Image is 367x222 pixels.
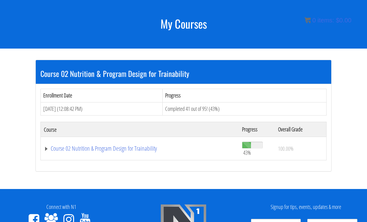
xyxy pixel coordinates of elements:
[239,122,275,137] th: Progress
[5,204,118,210] h4: Connect with N1
[275,122,326,137] th: Overall Grade
[44,146,236,152] a: Course 02 Nutrition & Program Design for Trainability
[41,122,239,137] th: Course
[312,17,316,24] span: 0
[41,89,163,102] th: Enrollment Date
[336,17,351,24] bdi: 0.00
[336,17,339,24] span: $
[249,204,362,210] h4: Signup for tips, events, updates & more
[243,149,251,156] span: 43%
[318,17,334,24] span: items:
[304,17,311,23] img: icon11.png
[40,70,327,78] h3: Course 02 Nutrition & Program Design for Trainability
[41,102,163,116] td: [DATE] (12:08:42 PM)
[275,137,326,161] td: 100.00%
[163,102,327,116] td: Completed 41 out of 95! (43%)
[304,17,351,24] a: 0 items: $0.00
[163,89,327,102] th: Progress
